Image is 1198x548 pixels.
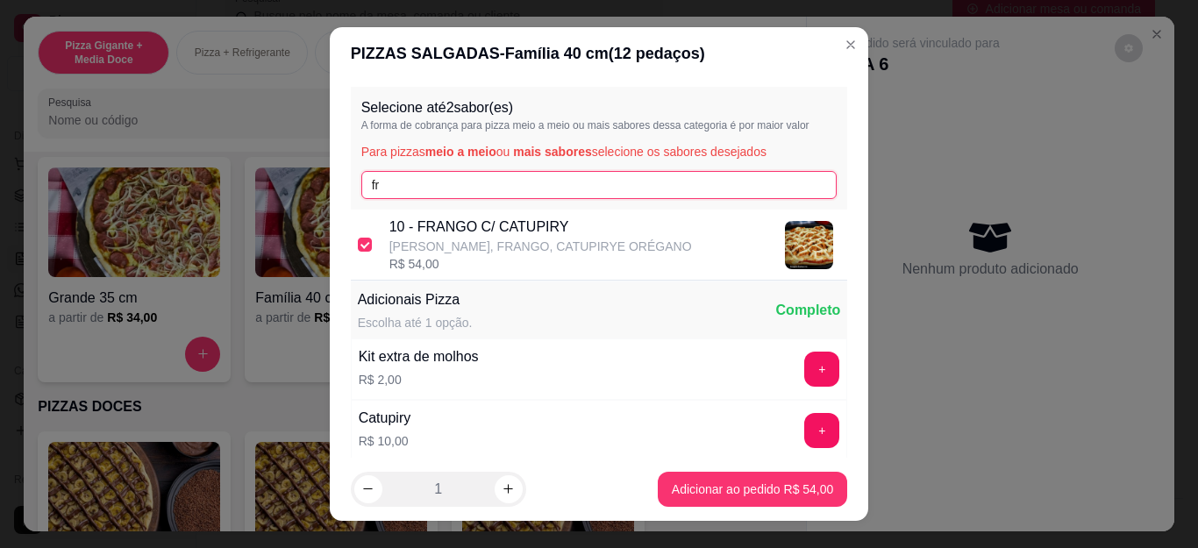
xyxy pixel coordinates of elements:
button: add [804,413,839,448]
div: Completo [776,300,841,321]
div: R$ 2,00 [359,371,479,388]
span: maior valor [757,119,809,132]
div: Escolha até 1 opção. [358,314,473,331]
p: A forma de cobrança para pizza meio a meio ou mais sabores dessa categoria é por [361,118,838,132]
p: 1 [434,479,442,500]
div: Adicionais Pizza [358,289,473,310]
p: 10 - FRANGO C/ CATUPIRY [389,217,692,238]
span: mais sabores [513,145,592,159]
div: PIZZAS SALGADAS - Família 40 cm ( 12 pedaços) [351,41,848,66]
button: Adicionar ao pedido R$ 54,00 [658,472,847,507]
button: add [804,352,839,387]
p: Selecione até 2 sabor(es) [361,97,838,118]
div: R$ 54,00 [389,255,692,273]
button: increase-product-quantity [495,475,523,503]
span: meio a meio [425,145,496,159]
div: Kit extra de molhos [359,346,479,367]
button: decrease-product-quantity [354,475,382,503]
p: [PERSON_NAME], FRANGO, CATUPIRYE ORÉGANO [389,238,692,255]
div: Catupiry [359,408,411,429]
input: Pesquise pelo nome do sabor [361,171,838,199]
img: product-image [785,221,833,269]
button: Close [837,31,865,59]
p: Para pizzas ou selecione os sabores desejados [361,143,838,160]
div: R$ 10,00 [359,432,411,450]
